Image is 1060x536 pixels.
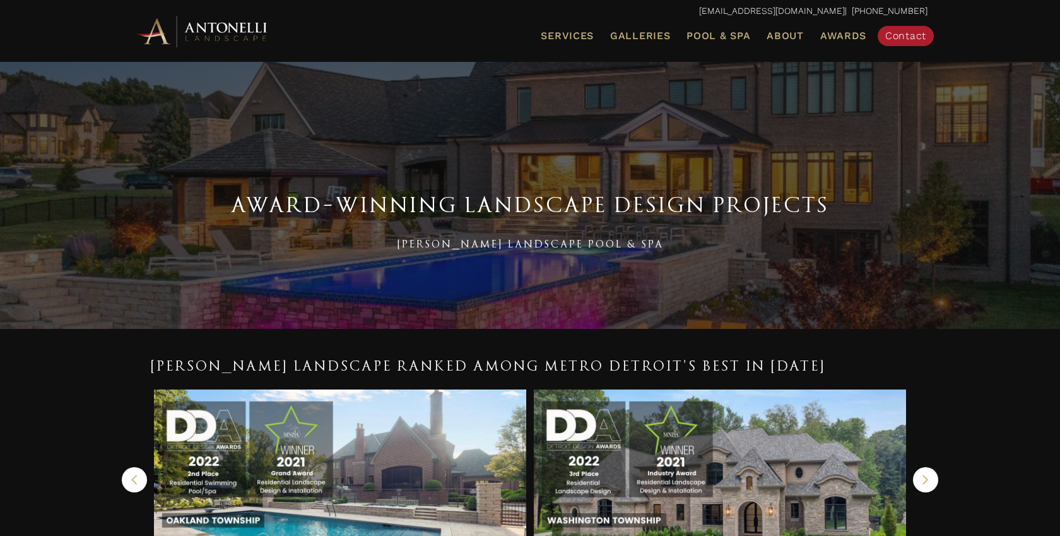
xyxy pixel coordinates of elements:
[686,30,750,42] span: Pool & Spa
[132,3,927,20] p: | [PHONE_NUMBER]
[605,28,675,44] a: Galleries
[820,30,866,42] span: Awards
[762,28,809,44] a: About
[541,31,594,41] span: Services
[815,28,871,44] a: Awards
[132,14,271,49] img: Antonelli Horizontal Logo
[699,6,845,16] a: [EMAIL_ADDRESS][DOMAIN_NAME]
[150,357,826,374] span: [PERSON_NAME] Landscape Ranked Among Metro Detroit's Best in [DATE]
[397,238,664,250] span: [PERSON_NAME] Landscape Pool & Spa
[536,28,599,44] a: Services
[885,30,926,42] span: Contact
[767,31,804,41] span: About
[878,26,934,46] a: Contact
[231,192,829,217] span: Award-Winning Landscape Design Projects
[610,30,670,42] span: Galleries
[681,28,755,44] a: Pool & Spa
